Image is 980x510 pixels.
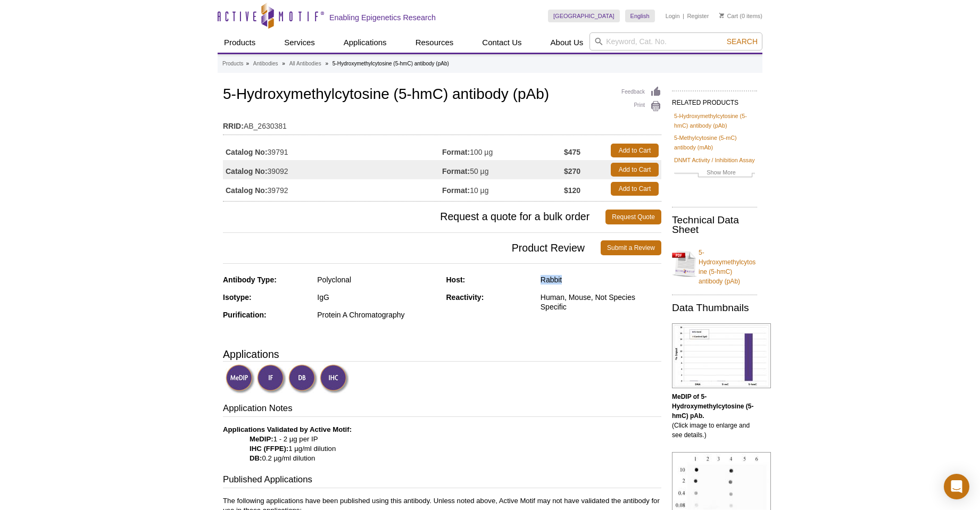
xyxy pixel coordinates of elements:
[325,61,328,66] li: »
[621,86,661,98] a: Feedback
[446,293,484,302] strong: Reactivity:
[541,292,661,312] div: Human, Mouse, Not Species Specific
[223,160,442,179] td: 39092
[548,10,620,22] a: [GEOGRAPHIC_DATA]
[719,13,724,18] img: Your Cart
[666,12,680,20] a: Login
[541,275,661,285] div: Rabbit
[223,141,442,160] td: 39791
[253,59,278,69] a: Antibodies
[329,13,436,22] h2: Enabling Epigenetics Research
[246,61,249,66] li: »
[223,121,244,131] strong: RRID:
[672,392,757,440] p: (Click image to enlarge and see details.)
[226,186,268,195] strong: Catalog No:
[223,86,661,104] h1: 5-Hydroxymethylcytosine (5-hmC) antibody (pAb)
[222,59,243,69] a: Products
[564,166,580,176] strong: $270
[289,59,321,69] a: All Antibodies
[226,364,255,394] img: Methyl-DNA Immunoprecipitation Validated
[317,275,438,285] div: Polyclonal
[317,310,438,320] div: Protein A Chromatography
[442,179,564,198] td: 10 µg
[674,168,755,180] a: Show More
[672,215,757,235] h2: Technical Data Sheet
[223,346,661,362] h3: Applications
[674,155,755,165] a: DNMT Activity / Inhibition Assay
[672,393,753,420] b: MeDIP of 5-Hydroxymethylcytosine (5-hmC) pAb.
[442,141,564,160] td: 100 µg
[223,311,267,319] strong: Purification:
[250,435,273,443] strong: MeDIP:
[250,445,288,453] strong: IHC (FFPE):
[226,166,268,176] strong: Catalog No:
[727,37,758,46] span: Search
[611,163,659,177] a: Add to Cart
[317,292,438,302] div: IgG
[223,425,352,433] b: Applications Validated by Active Motif:
[601,240,661,255] a: Submit a Review
[223,402,661,417] h3: Application Notes
[544,32,590,53] a: About Us
[944,474,969,499] div: Open Intercom Messenger
[223,473,661,488] h3: Published Applications
[223,293,252,302] strong: Isotype:
[223,275,277,284] strong: Antibody Type:
[446,275,466,284] strong: Host:
[442,186,470,195] strong: Format:
[621,101,661,112] a: Print
[625,10,655,22] a: English
[589,32,762,51] input: Keyword, Cat. No.
[223,210,605,224] span: Request a quote for a bulk order
[337,32,393,53] a: Applications
[476,32,528,53] a: Contact Us
[223,179,442,198] td: 39792
[672,323,771,388] img: 5-Hydroxymethylcytosine (5-hmC) antibody (pAb) tested by MeDIP analysis.
[442,160,564,179] td: 50 µg
[282,61,285,66] li: »
[672,241,757,286] a: 5-Hydroxymethylcytosine (5-hmC) antibody (pAb)
[611,144,659,157] a: Add to Cart
[333,61,449,66] li: 5-Hydroxymethylcytosine (5-hmC) antibody (pAb)
[672,90,757,110] h2: RELATED PRODUCTS
[218,32,262,53] a: Products
[564,147,580,157] strong: $475
[223,115,661,132] td: AB_2630381
[605,210,661,224] a: Request Quote
[719,12,738,20] a: Cart
[719,10,762,22] li: (0 items)
[674,133,755,152] a: 5-Methylcytosine (5-mC) antibody (mAb)
[442,147,470,157] strong: Format:
[226,147,268,157] strong: Catalog No:
[674,111,755,130] a: 5-Hydroxymethylcytosine (5-hmC) antibody (pAb)
[409,32,460,53] a: Resources
[288,364,318,394] img: Dot Blot Validated
[724,37,761,46] button: Search
[672,303,757,313] h2: Data Thumbnails
[257,364,286,394] img: Immunofluorescence Validated
[442,166,470,176] strong: Format:
[250,454,262,462] strong: DB:
[320,364,349,394] img: Immunohistochemistry Validated
[611,182,659,196] a: Add to Cart
[223,240,601,255] span: Product Review
[683,10,684,22] li: |
[687,12,709,20] a: Register
[223,425,661,463] p: 1 - 2 µg per IP 1 µg/ml dilution 0.2 µg/ml dilution
[564,186,580,195] strong: $120
[278,32,321,53] a: Services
